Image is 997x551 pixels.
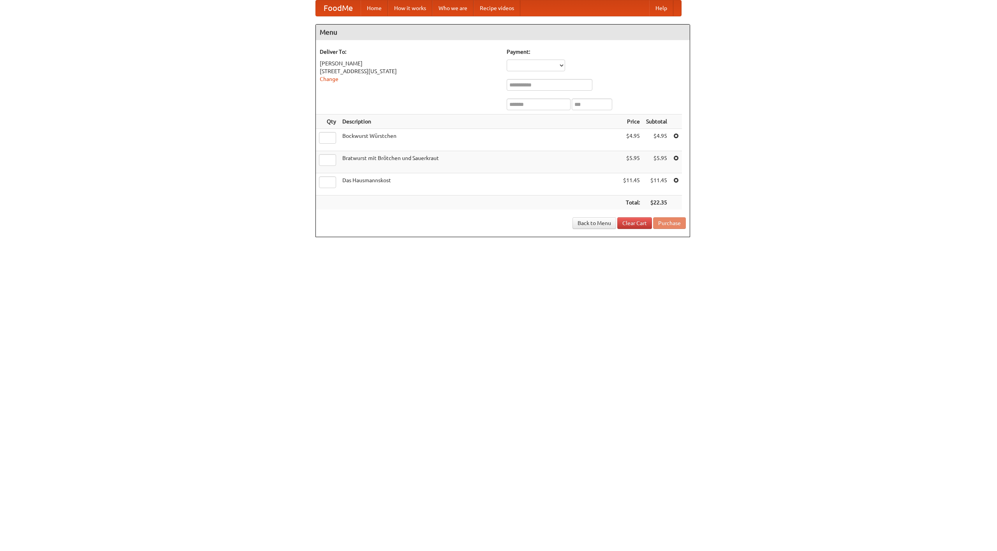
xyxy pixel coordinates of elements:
[339,114,620,129] th: Description
[643,151,670,173] td: $5.95
[620,114,643,129] th: Price
[361,0,388,16] a: Home
[316,25,690,40] h4: Menu
[320,60,499,67] div: [PERSON_NAME]
[643,173,670,195] td: $11.45
[320,76,338,82] a: Change
[643,195,670,210] th: $22.35
[320,67,499,75] div: [STREET_ADDRESS][US_STATE]
[388,0,432,16] a: How it works
[316,114,339,129] th: Qty
[620,129,643,151] td: $4.95
[320,48,499,56] h5: Deliver To:
[620,173,643,195] td: $11.45
[339,129,620,151] td: Bockwurst Würstchen
[643,114,670,129] th: Subtotal
[339,151,620,173] td: Bratwurst mit Brötchen und Sauerkraut
[572,217,616,229] a: Back to Menu
[617,217,652,229] a: Clear Cart
[474,0,520,16] a: Recipe videos
[620,151,643,173] td: $5.95
[339,173,620,195] td: Das Hausmannskost
[643,129,670,151] td: $4.95
[432,0,474,16] a: Who we are
[316,0,361,16] a: FoodMe
[653,217,686,229] button: Purchase
[507,48,686,56] h5: Payment:
[649,0,673,16] a: Help
[620,195,643,210] th: Total:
